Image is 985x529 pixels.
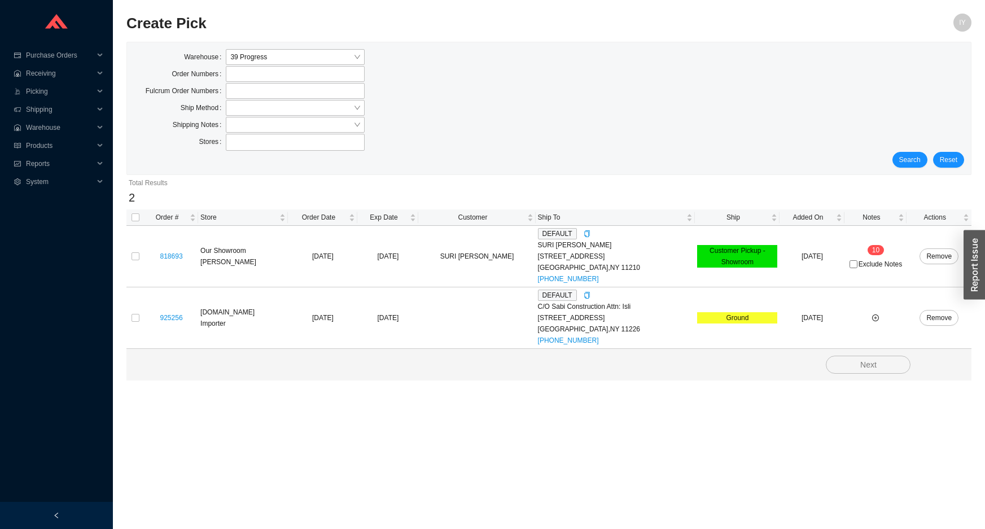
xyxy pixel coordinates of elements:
[184,49,226,65] label: Warehouse
[584,230,590,237] span: copy
[920,310,958,326] button: Remove
[360,312,416,323] div: [DATE]
[14,178,21,185] span: setting
[538,275,599,283] a: [PHONE_NUMBER]
[780,287,844,349] td: [DATE]
[959,14,965,32] span: IY
[826,356,910,374] button: Next
[538,212,685,223] span: Ship To
[907,209,971,226] th: Actions sortable
[872,314,879,321] span: plus-circle
[584,292,590,299] span: copy
[892,152,927,168] button: Search
[198,209,288,226] th: Store sortable
[421,212,524,223] span: Customer
[538,336,599,344] a: [PHONE_NUMBER]
[584,228,590,239] div: Copy
[145,209,198,226] th: Order # sortable
[538,290,577,301] span: DEFAULT
[26,46,94,64] span: Purchase Orders
[230,50,360,64] span: 39 Progress
[940,154,957,165] span: Reset
[200,245,286,268] div: Our Showroom [PERSON_NAME]
[859,261,902,268] span: Exclude Notes
[129,177,969,189] div: Total Results
[200,212,277,223] span: Store
[933,152,964,168] button: Reset
[53,512,60,519] span: left
[26,64,94,82] span: Receiving
[181,100,226,116] label: Ship Method
[26,100,94,119] span: Shipping
[288,226,357,287] td: [DATE]
[172,66,226,82] label: Order Numbers
[160,252,183,260] a: 818693
[126,14,760,33] h2: Create Pick
[899,154,921,165] span: Search
[173,117,226,133] label: Shipping Notes
[160,314,183,322] a: 925256
[872,246,876,254] span: 1
[26,119,94,137] span: Warehouse
[288,287,357,349] td: [DATE]
[26,173,94,191] span: System
[26,137,94,155] span: Products
[147,212,187,223] span: Order #
[697,212,769,223] span: Ship
[875,246,879,254] span: 0
[14,160,21,167] span: fund
[909,212,961,223] span: Actions
[26,155,94,173] span: Reports
[26,82,94,100] span: Picking
[357,209,418,226] th: Exp Date sortable
[538,239,693,251] div: SURI [PERSON_NAME]
[14,52,21,59] span: credit-card
[146,83,226,99] label: Fulcrum Order Numbers
[538,301,693,312] div: C/O Sabi Construction Attn: Isli
[536,209,695,226] th: Ship To sortable
[360,251,416,262] div: [DATE]
[920,248,958,264] button: Remove
[926,312,952,323] span: Remove
[538,262,693,273] div: [GEOGRAPHIC_DATA] , NY 11210
[850,260,857,268] input: Exclude Notes
[14,142,21,149] span: read
[844,209,907,226] th: Notes sortable
[290,212,347,223] span: Order Date
[780,226,844,287] td: [DATE]
[418,209,535,226] th: Customer sortable
[697,245,777,268] div: Customer Pickup - Showroom
[129,191,135,204] span: 2
[200,307,286,329] div: [DOMAIN_NAME] Importer
[695,209,780,226] th: Ship sortable
[780,209,844,226] th: Added On sortable
[926,251,952,262] span: Remove
[538,228,577,239] span: DEFAULT
[847,212,896,223] span: Notes
[538,251,693,262] div: [STREET_ADDRESS]
[418,226,535,287] td: SURI [PERSON_NAME]
[538,312,693,323] div: [STREET_ADDRESS]
[538,323,693,335] div: [GEOGRAPHIC_DATA] , NY 11226
[288,209,357,226] th: Order Date sortable
[584,290,590,301] div: Copy
[199,134,226,150] label: Stores
[697,312,777,323] div: Ground
[782,212,834,223] span: Added On
[868,245,884,255] sup: 10
[360,212,408,223] span: Exp Date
